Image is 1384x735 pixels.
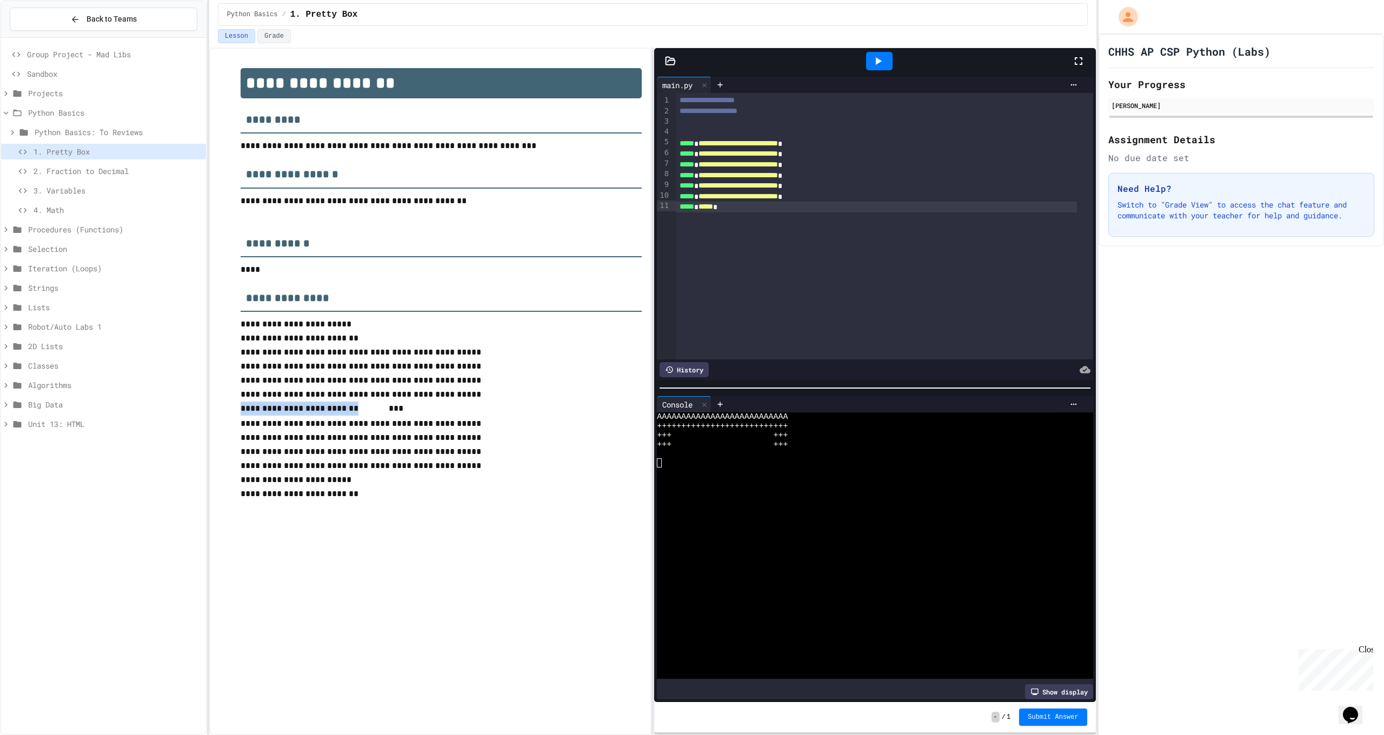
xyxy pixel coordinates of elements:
div: [PERSON_NAME] [1112,101,1371,110]
span: Sandbox [27,68,202,79]
span: Unit 13: HTML [28,418,202,430]
iframe: chat widget [1294,645,1373,691]
div: main.py [657,77,711,93]
span: Projects [28,88,202,99]
span: +++ +++ [657,440,788,449]
div: Console [657,399,698,410]
span: / [1002,713,1006,721]
span: Classes [28,360,202,371]
span: - [992,712,1000,723]
span: 2D Lists [28,340,202,352]
div: Console [657,396,711,412]
div: Show display [1025,684,1093,699]
div: 8 [657,169,670,179]
span: +++++++++++++++++++++++++++ [657,422,788,431]
div: 7 [657,158,670,169]
span: 1. Pretty Box [34,146,202,157]
span: Lists [28,302,202,313]
span: Python Basics: To Reviews [35,126,202,138]
div: 5 [657,137,670,148]
div: 10 [657,190,670,201]
div: 11 [657,201,670,211]
span: AAAAAAAAAAAAAAAAAAAAAAAAAAA [657,412,788,422]
div: My Account [1107,4,1141,29]
div: No due date set [1108,151,1374,164]
button: Grade [257,29,291,43]
span: Algorithms [28,379,202,391]
span: Procedures (Functions) [28,224,202,235]
span: Strings [28,282,202,293]
span: 2. Fraction to Decimal [34,165,202,177]
span: Back to Teams [86,14,137,25]
span: +++ +++ [657,431,788,440]
span: / [282,10,285,19]
button: Back to Teams [10,8,197,31]
h2: Your Progress [1108,77,1374,92]
span: Python Basics [227,10,278,19]
div: 3 [657,116,670,126]
div: Chat with us now!Close [4,4,75,69]
p: Switch to "Grade View" to access the chat feature and communicate with your teacher for help and ... [1117,199,1365,221]
h1: CHHS AP CSP Python (Labs) [1108,44,1270,59]
div: 2 [657,106,670,117]
span: Iteration (Loops) [28,263,202,274]
span: Submit Answer [1028,713,1079,721]
div: main.py [657,79,698,91]
span: Big Data [28,399,202,410]
div: 1 [657,95,670,106]
span: Group Project - Mad Libs [27,49,202,60]
div: History [660,362,709,377]
span: Robot/Auto Labs 1 [28,321,202,332]
div: 6 [657,148,670,158]
h2: Assignment Details [1108,132,1374,147]
span: 4. Math [34,204,202,216]
div: 9 [657,179,670,190]
button: Lesson [218,29,255,43]
span: 3. Variables [34,185,202,196]
div: 4 [657,126,670,137]
span: Selection [28,243,202,255]
button: Submit Answer [1019,709,1087,726]
span: Python Basics [28,107,202,118]
span: 1. Pretty Box [290,8,358,21]
iframe: chat widget [1339,692,1373,724]
span: 1 [1007,713,1010,721]
h3: Need Help? [1117,182,1365,195]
